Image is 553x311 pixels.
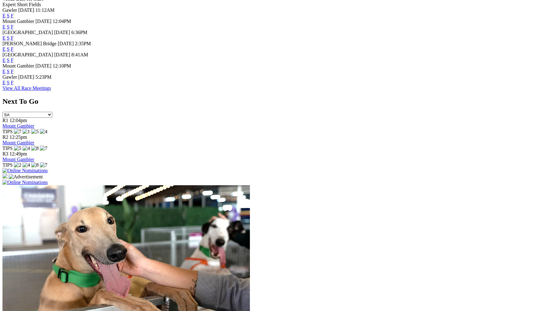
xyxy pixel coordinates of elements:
span: Fields [29,2,41,7]
a: E [2,69,6,74]
span: 12:04PM [53,19,71,24]
span: Mount Gambier [2,63,34,68]
img: 2 [14,162,21,168]
a: E [2,58,6,63]
img: Online Nominations [2,168,48,173]
a: F [11,69,14,74]
img: 5 [31,129,39,134]
img: 15187_Greyhounds_GreysPlayCentral_Resize_SA_WebsiteBanner_300x115_2025.jpg [2,173,7,178]
a: Mount Gambier [2,140,34,145]
img: 4 [23,162,30,168]
span: 6:36PM [71,30,88,35]
img: Online Nominations [2,180,48,185]
a: F [11,35,14,41]
img: 4 [23,146,30,151]
a: S [7,58,10,63]
span: R1 [2,118,8,123]
span: 12:49pm [10,151,27,156]
span: [DATE] [18,7,34,13]
span: [GEOGRAPHIC_DATA] [2,52,53,57]
a: E [2,35,6,41]
a: S [7,35,10,41]
span: Gawler [2,74,17,80]
span: TIPS [2,129,13,134]
a: Mount Gambier [2,157,34,162]
span: [GEOGRAPHIC_DATA] [2,30,53,35]
span: 11:12AM [36,7,55,13]
span: R2 [2,134,8,140]
span: 8:41AM [71,52,88,57]
a: E [2,46,6,52]
a: E [2,80,6,85]
a: F [11,24,14,29]
img: 4 [40,129,47,134]
img: 7 [40,162,47,168]
span: 12:25pm [10,134,27,140]
a: S [7,24,10,29]
span: [DATE] [36,19,52,24]
img: 7 [14,129,21,134]
a: E [2,24,6,29]
span: Expert [2,2,16,7]
a: F [11,46,14,52]
span: [DATE] [58,41,74,46]
a: Mount Gambier [2,123,34,129]
img: 8 [31,162,39,168]
a: S [7,69,10,74]
span: [DATE] [18,74,34,80]
img: 8 [31,146,39,151]
a: E [2,13,6,18]
a: F [11,80,14,85]
img: 5 [14,146,21,151]
a: S [7,46,10,52]
img: Advertisement [9,174,43,180]
span: 12:04pm [10,118,27,123]
span: TIPS [2,162,13,168]
span: [DATE] [54,30,70,35]
span: Mount Gambier [2,19,34,24]
a: F [11,58,14,63]
span: 2:35PM [75,41,91,46]
img: 7 [40,146,47,151]
a: F [11,13,14,18]
a: S [7,80,10,85]
span: 5:23PM [36,74,52,80]
a: S [7,13,10,18]
span: Short [17,2,28,7]
a: View All Race Meetings [2,85,51,91]
h2: Next To Go [2,97,551,106]
span: [DATE] [54,52,70,57]
span: 12:10PM [53,63,71,68]
span: [PERSON_NAME] Bridge [2,41,57,46]
span: Gawler [2,7,17,13]
span: R3 [2,151,8,156]
span: [DATE] [36,63,52,68]
span: TIPS [2,146,13,151]
img: 1 [23,129,30,134]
